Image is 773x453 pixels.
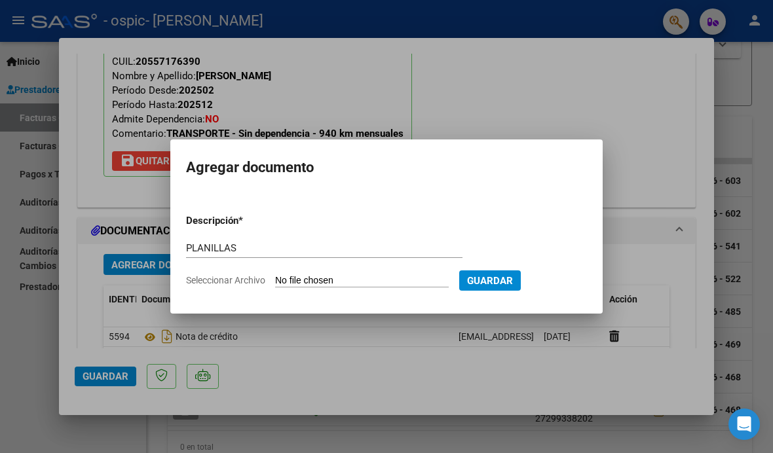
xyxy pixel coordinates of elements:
[459,270,521,291] button: Guardar
[467,275,513,287] font: Guardar
[728,408,760,440] div: Abrir Intercom Messenger
[186,159,314,175] font: Agregar documento
[186,215,238,226] font: Descripción
[186,275,265,285] font: Seleccionar Archivo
